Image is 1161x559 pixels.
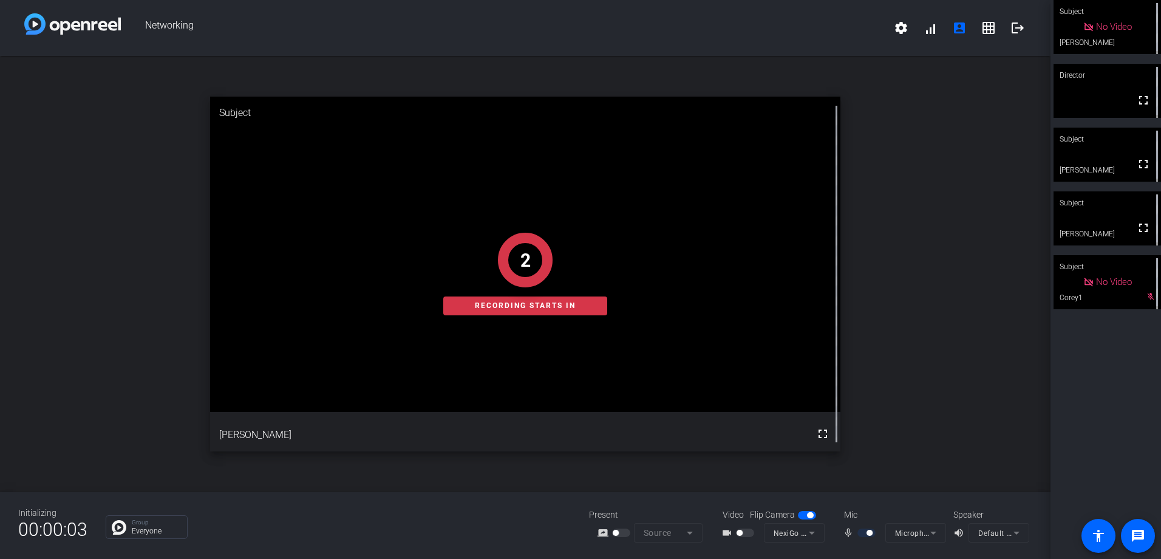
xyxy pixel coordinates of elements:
[843,526,857,540] mat-icon: mic_none
[132,527,181,535] p: Everyone
[24,13,121,35] img: white-gradient.svg
[1054,255,1161,278] div: Subject
[832,509,953,521] div: Mic
[1131,529,1145,543] mat-icon: message
[112,520,126,535] img: Chat Icon
[894,21,908,35] mat-icon: settings
[1010,21,1025,35] mat-icon: logout
[1054,191,1161,214] div: Subject
[598,526,612,540] mat-icon: screen_share_outline
[953,526,968,540] mat-icon: volume_up
[750,509,795,521] span: Flip Camera
[443,297,607,315] div: Recording starts in
[721,526,736,540] mat-icon: videocam_outline
[1096,276,1132,287] span: No Video
[18,507,87,520] div: Initializing
[1054,128,1161,151] div: Subject
[723,509,744,521] span: Video
[210,97,840,129] div: Subject
[1136,157,1151,171] mat-icon: fullscreen
[916,13,945,43] button: signal_cellular_alt
[1136,221,1151,235] mat-icon: fullscreen
[1054,64,1161,87] div: Director
[1091,529,1106,543] mat-icon: accessibility
[121,13,887,43] span: Networking
[520,247,531,274] div: 2
[952,21,967,35] mat-icon: account_box
[953,509,1026,521] div: Speaker
[18,515,87,544] span: 00:00:03
[589,509,710,521] div: Present
[981,21,996,35] mat-icon: grid_on
[1096,21,1132,32] span: No Video
[132,520,181,526] p: Group
[1136,93,1151,108] mat-icon: fullscreen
